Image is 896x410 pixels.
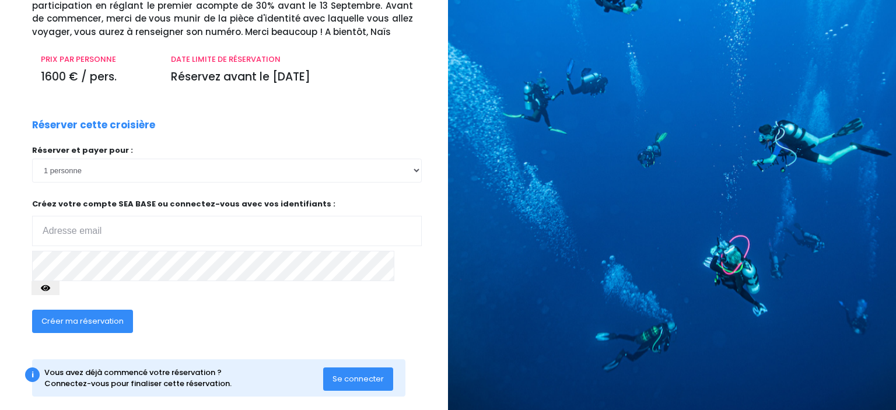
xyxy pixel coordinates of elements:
p: Réserver et payer pour : [32,145,422,156]
p: Créez votre compte SEA BASE ou connectez-vous avec vos identifiants : [32,198,422,247]
input: Adresse email [32,216,422,246]
p: Réservez avant le [DATE] [171,69,413,86]
span: Se connecter [332,373,384,384]
p: Réserver cette croisière [32,118,155,133]
p: 1600 € / pers. [41,69,153,86]
p: DATE LIMITE DE RÉSERVATION [171,54,413,65]
button: Se connecter [323,367,393,391]
div: Vous avez déjà commencé votre réservation ? Connectez-vous pour finaliser cette réservation. [44,367,324,390]
span: Créer ma réservation [41,316,124,327]
button: Créer ma réservation [32,310,133,333]
a: Se connecter [323,373,393,383]
div: i [25,367,40,382]
p: PRIX PAR PERSONNE [41,54,153,65]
